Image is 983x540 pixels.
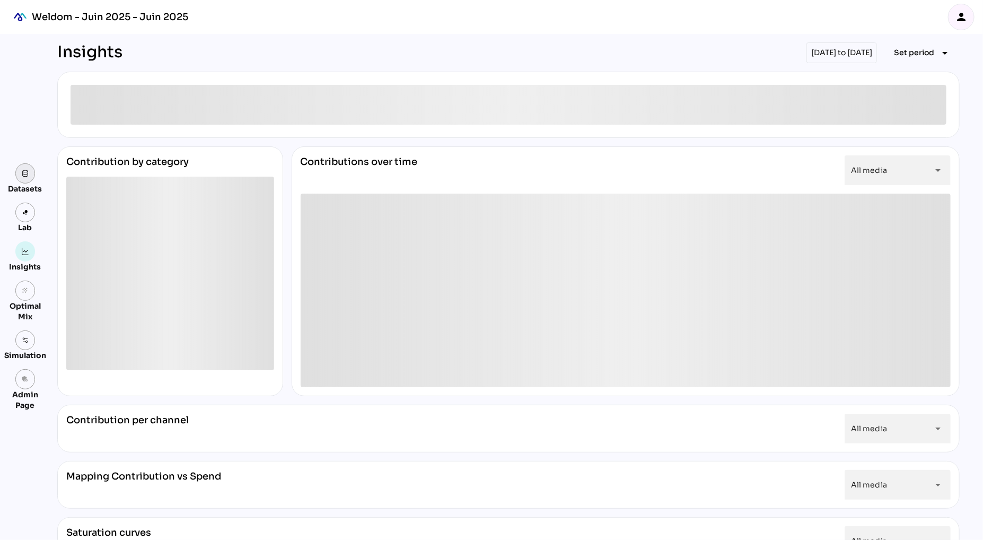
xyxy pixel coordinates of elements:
div: Lab [14,222,37,233]
div: [DATE] to [DATE] [806,42,877,63]
div: Datasets [8,184,42,194]
div: Mapping Contribution vs Spend [66,470,221,500]
img: data.svg [22,170,29,177]
i: grain [22,287,29,294]
div: Simulation [4,350,46,361]
div: Contribution per channel [66,414,189,443]
i: arrow_drop_down [932,478,944,491]
div: Weldom - Juin 2025 - Juin 2025 [32,11,188,23]
div: mediaROI [8,5,32,29]
div: Contributions over time [301,155,418,185]
button: Expand "Set period" [885,43,960,63]
div: Insights [10,262,41,272]
div: Insights [57,42,122,63]
span: All media [851,480,887,490]
div: Contribution by category [66,155,274,177]
i: arrow_drop_down [932,164,944,177]
i: arrow_drop_down [938,47,951,59]
span: All media [851,166,887,175]
span: Set period [894,46,934,59]
img: lab.svg [22,209,29,216]
div: Optimal Mix [4,301,46,322]
div: Admin Page [4,389,46,411]
img: graph.svg [22,248,29,255]
i: person [955,11,968,23]
img: settings.svg [22,337,29,344]
i: arrow_drop_down [932,422,944,435]
i: admin_panel_settings [22,376,29,383]
span: All media [851,424,887,433]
